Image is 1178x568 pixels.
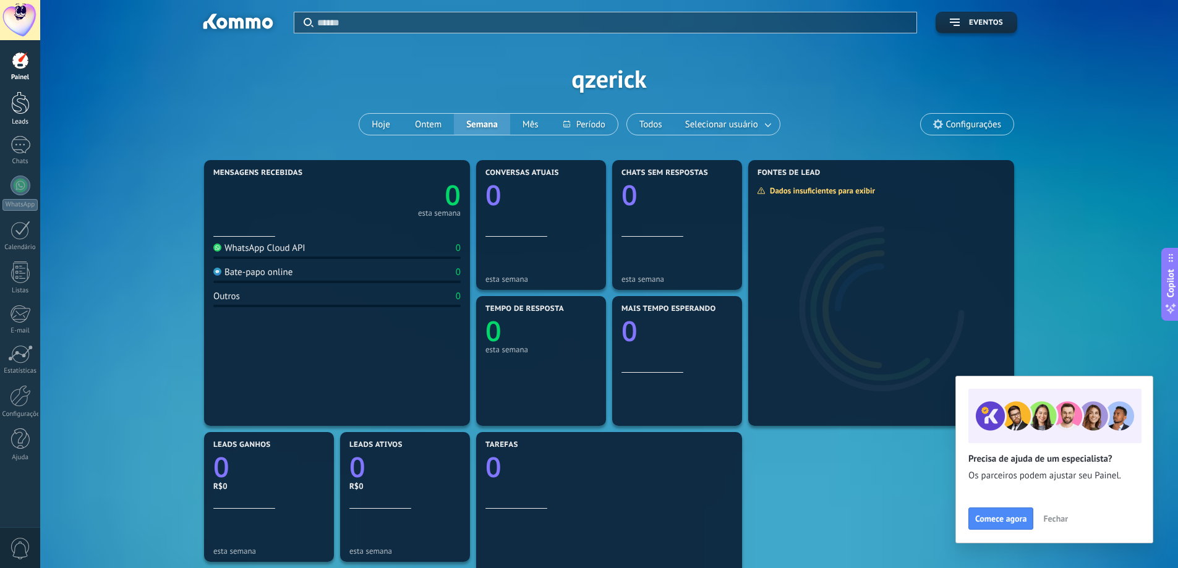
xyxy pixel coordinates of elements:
div: Calendário [2,244,38,252]
button: Mês [510,114,551,135]
div: Configurações [2,410,38,418]
span: Comece agora [975,514,1026,523]
div: esta semana [621,274,733,284]
span: Fontes de lead [758,169,821,177]
button: Hoje [359,114,403,135]
span: Conversas atuais [485,169,559,177]
text: 0 [485,312,502,350]
div: E-mail [2,327,38,335]
div: Listas [2,287,38,295]
span: Leads ativos [349,441,403,449]
text: 0 [349,448,365,486]
div: Leads [2,118,38,126]
span: Leads ganhos [213,441,271,449]
div: Painel [2,74,38,82]
text: 0 [621,176,638,214]
div: esta semana [349,546,461,556]
div: R$0 [213,481,325,491]
span: Mensagens recebidas [213,169,302,177]
div: Ajuda [2,454,38,462]
button: Período [551,114,618,135]
a: 0 [337,176,461,214]
div: esta semana [485,274,597,284]
button: Semana [454,114,510,135]
div: WhatsApp Cloud API [213,242,305,254]
div: Chats [2,158,38,166]
button: Todos [627,114,675,135]
div: esta semana [213,546,325,556]
span: Os parceiros podem ajustar seu Painel. [968,470,1140,482]
span: Tempo de resposta [485,305,564,313]
button: Comece agora [968,507,1033,530]
button: Selecionar usuário [675,114,780,135]
text: 0 [213,448,229,486]
div: esta semana [418,210,461,216]
img: Bate-papo online [213,268,221,276]
h2: Precisa de ajuda de um especialista? [968,453,1140,465]
span: Eventos [969,19,1003,27]
div: WhatsApp [2,199,38,211]
button: Fechar [1038,509,1073,528]
text: 0 [445,176,461,214]
span: Fechar [1043,514,1068,523]
div: Bate-papo online [213,266,292,278]
div: Dados insuficientes para exibir [757,185,884,196]
div: Outros [213,290,240,302]
div: Estatísticas [2,367,38,375]
span: Configurações [946,119,1001,130]
text: 0 [621,312,638,350]
div: 0 [456,290,461,302]
img: WhatsApp Cloud API [213,244,221,252]
div: 0 [456,242,461,254]
text: 0 [485,448,502,486]
span: Selecionar usuário [683,116,761,133]
a: 0 [485,448,733,486]
text: 0 [485,176,502,214]
div: 0 [456,266,461,278]
span: Tarefas [485,441,518,449]
div: R$0 [349,481,461,491]
span: Mais tempo esperando [621,305,716,313]
span: Copilot [1164,269,1177,297]
div: esta semana [485,345,597,354]
button: Eventos [936,12,1017,33]
button: Ontem [403,114,454,135]
a: 0 [349,448,461,486]
span: Chats sem respostas [621,169,708,177]
a: 0 [213,448,325,486]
